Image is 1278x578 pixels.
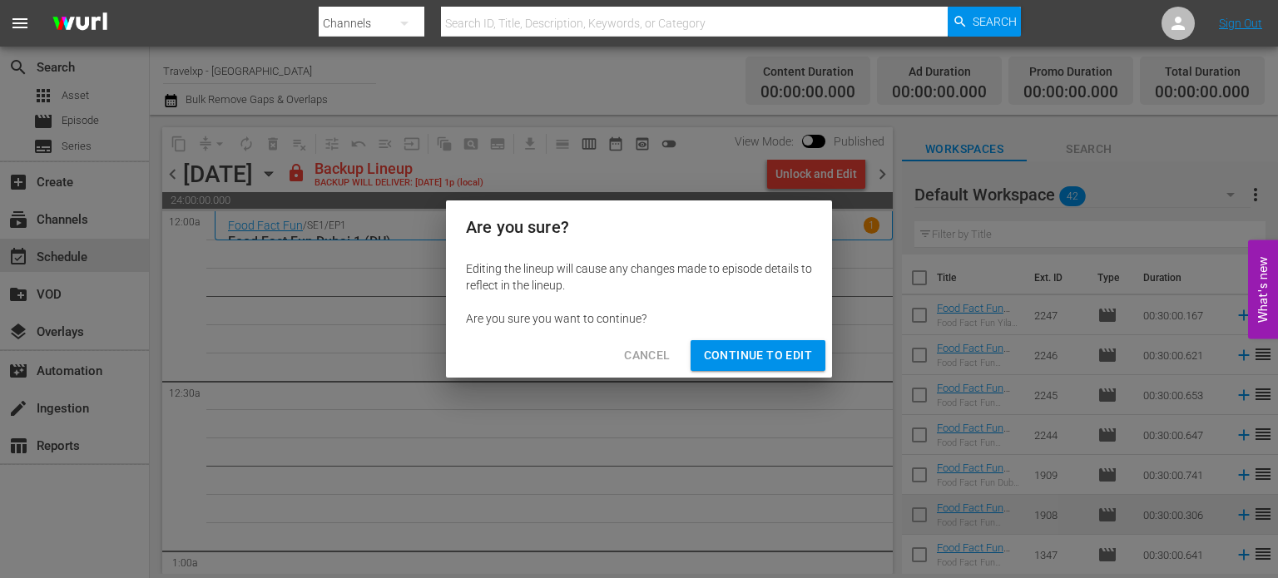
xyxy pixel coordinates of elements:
button: Open Feedback Widget [1248,240,1278,338]
div: Are you sure you want to continue? [466,310,812,327]
button: Cancel [611,340,683,371]
div: Editing the lineup will cause any changes made to episode details to reflect in the lineup. [466,260,812,294]
span: menu [10,13,30,33]
a: Sign Out [1219,17,1262,30]
button: Continue to Edit [691,340,825,371]
span: Search [973,7,1017,37]
span: Continue to Edit [704,345,812,366]
h2: Are you sure? [466,214,812,240]
img: ans4CAIJ8jUAAAAAAAAAAAAAAAAAAAAAAAAgQb4GAAAAAAAAAAAAAAAAAAAAAAAAJMjXAAAAAAAAAAAAAAAAAAAAAAAAgAT5G... [40,4,120,43]
span: Cancel [624,345,670,366]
